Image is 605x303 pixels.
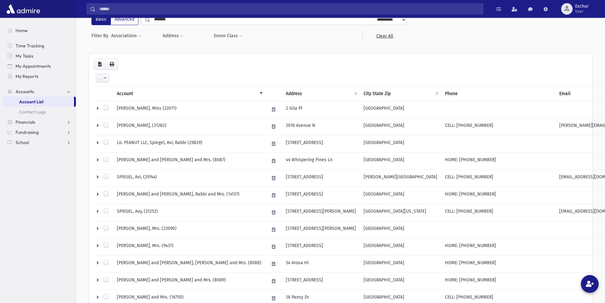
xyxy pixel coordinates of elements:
[16,28,28,33] span: Home
[16,129,39,135] span: Fundraising
[282,86,360,101] th: Address : activate to sort column ascending
[360,170,441,187] td: [PERSON_NAME][GEOGRAPHIC_DATA]
[96,3,483,15] input: Search
[3,71,76,81] a: My Reports
[113,135,265,153] td: LIL PEANUT LLC, Spiegel, Avi, Rabbi (29829)
[282,187,360,204] td: [STREET_ADDRESS]
[3,107,76,117] a: Contact Logs
[441,238,555,256] td: HOME: [PHONE_NUMBER]
[16,140,29,145] span: School
[360,101,441,118] td: [GEOGRAPHIC_DATA]
[360,187,441,204] td: [GEOGRAPHIC_DATA]
[91,32,111,39] span: Filter By
[575,9,588,14] span: User
[441,204,555,221] td: CELL: [PHONE_NUMBER]
[282,256,360,273] td: 54 Arosa Hl
[91,14,138,25] div: FilterModes
[360,256,441,273] td: [GEOGRAPHIC_DATA]
[16,63,51,69] span: My Appointments
[282,170,360,187] td: [STREET_ADDRESS]
[441,273,555,290] td: HOME: [PHONE_NUMBER]
[3,86,76,97] a: Accounts
[282,221,360,238] td: [STREET_ADDRESS][PERSON_NAME]
[113,221,265,238] td: [PERSON_NAME], Mrs. (23090)
[282,118,360,135] td: 2016 Avenue N
[19,99,44,105] span: Account List
[441,153,555,170] td: HOME: [PHONE_NUMBER]
[3,25,76,36] a: Home
[113,256,265,273] td: [PERSON_NAME] and [PERSON_NAME], [PERSON_NAME] and Mrs. (8088)
[111,14,138,25] label: Advanced
[113,238,265,256] td: [PERSON_NAME], Mrs. (9437)
[360,273,441,290] td: [GEOGRAPHIC_DATA]
[16,43,44,49] span: Time Tracking
[3,41,76,51] a: Time Tracking
[113,153,265,170] td: [PERSON_NAME] and [PERSON_NAME] and Mrs. (8087)
[5,3,42,15] img: AdmirePro
[360,221,441,238] td: [GEOGRAPHIC_DATA]
[360,118,441,135] td: [GEOGRAPHIC_DATA]
[113,86,265,101] th: Account: activate to sort column descending
[16,89,34,94] span: Accounts
[360,135,441,153] td: [GEOGRAPHIC_DATA]
[113,187,265,204] td: [PERSON_NAME] and [PERSON_NAME], Rabbi and Mrs. (14137)
[441,86,555,101] th: Phone
[282,153,360,170] td: 44 Whispering Pines Ln
[282,204,360,221] td: [STREET_ADDRESS][PERSON_NAME]
[162,30,184,42] button: Address
[3,97,74,107] a: Account List
[441,118,555,135] td: CELL: [PHONE_NUMBER]
[3,137,76,148] a: School
[94,59,106,70] button: CSV
[113,273,265,290] td: [PERSON_NAME] and [PERSON_NAME] and Mrs. (8089)
[111,30,142,42] button: Associations
[3,117,76,127] a: Financials
[441,256,555,273] td: HOME: [PHONE_NUMBER]
[282,135,360,153] td: [STREET_ADDRESS]
[282,101,360,118] td: 2 Gila Pl
[113,118,265,135] td: [PERSON_NAME], (31282)
[575,4,588,9] span: Eschur
[362,30,407,42] a: Clear All
[360,86,441,101] th: City State Zip : activate to sort column ascending
[91,14,111,25] label: Basic
[16,119,35,125] span: Financials
[113,170,265,187] td: SPIEGEL, Avi, (29744)
[282,273,360,290] td: [STREET_ADDRESS]
[360,204,441,221] td: [GEOGRAPHIC_DATA][US_STATE]
[282,238,360,256] td: [STREET_ADDRESS]
[3,127,76,137] a: Fundraising
[113,101,265,118] td: [PERSON_NAME], Miss (22071)
[360,238,441,256] td: [GEOGRAPHIC_DATA]
[360,153,441,170] td: [GEOGRAPHIC_DATA]
[441,170,555,187] td: CELL: [PHONE_NUMBER]
[441,187,555,204] td: HOME: [PHONE_NUMBER]
[16,73,38,79] span: My Reports
[113,204,265,221] td: SPIEGEL, Avy, (31252)
[3,51,76,61] a: My Tasks
[3,61,76,71] a: My Appointments
[16,53,33,59] span: My Tasks
[213,30,243,42] button: Donor Class
[105,59,118,70] button: Print
[19,109,46,115] span: Contact Logs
